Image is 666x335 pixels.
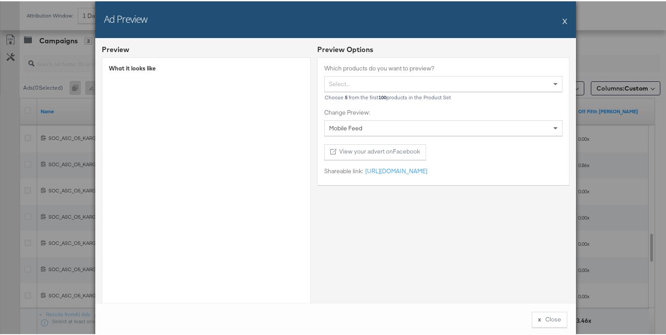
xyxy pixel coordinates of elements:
[378,93,386,99] b: 100
[345,93,347,99] b: 5
[324,107,562,115] label: Change Preview:
[104,11,147,24] h2: Ad Preview
[324,166,363,174] label: Shareable link:
[109,63,304,71] div: What it looks like
[363,166,427,174] a: [URL][DOMAIN_NAME]
[325,75,562,90] div: Select...
[102,43,129,53] div: Preview
[317,43,569,53] div: Preview Options
[324,63,562,71] label: Which products do you want to preview?
[538,314,541,322] div: x
[324,93,562,99] div: Choose from the first products in the Product Set
[562,11,567,28] button: X
[329,123,362,131] span: Mobile Feed
[324,143,426,159] button: View your advert onFacebook
[532,311,567,326] button: xClose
